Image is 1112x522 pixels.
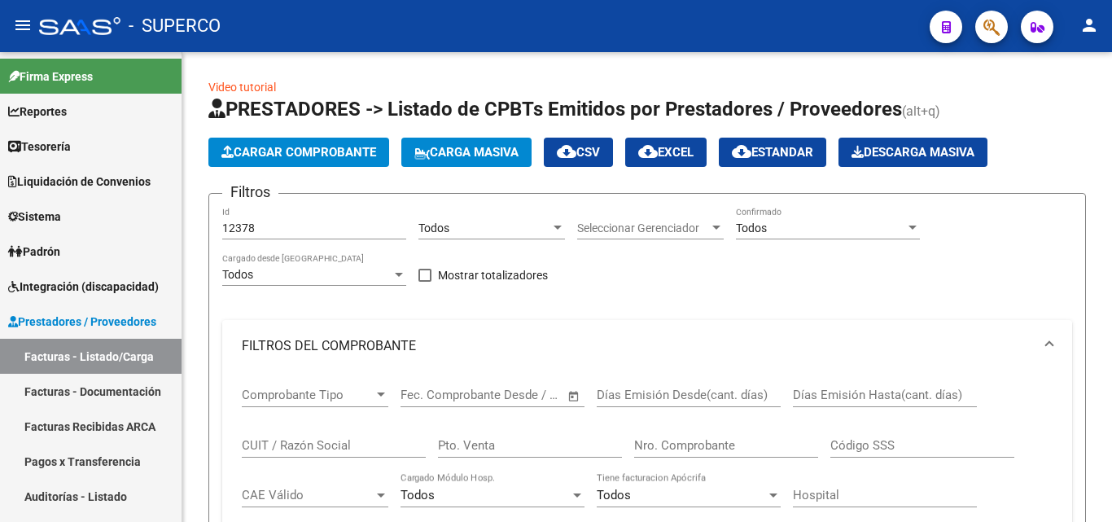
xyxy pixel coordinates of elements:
span: CAE Válido [242,488,374,502]
input: Start date [401,388,453,402]
span: Prestadores / Proveedores [8,313,156,331]
mat-icon: person [1079,15,1099,35]
button: Carga Masiva [401,138,532,167]
span: Todos [222,268,253,281]
app-download-masive: Descarga masiva de comprobantes (adjuntos) [838,138,987,167]
span: Firma Express [8,68,93,86]
span: CSV [557,145,600,160]
button: EXCEL [625,138,707,167]
span: EXCEL [638,145,694,160]
span: Integración (discapacidad) [8,278,159,296]
button: Estandar [719,138,826,167]
span: Sistema [8,208,61,226]
span: Seleccionar Gerenciador [577,222,709,235]
button: Descarga Masiva [838,138,987,167]
button: CSV [544,138,613,167]
span: Reportes [8,103,67,121]
mat-icon: cloud_download [557,142,576,161]
button: Cargar Comprobante [208,138,389,167]
span: Mostrar totalizadores [438,265,548,285]
a: Video tutorial [208,81,276,94]
mat-panel-title: FILTROS DEL COMPROBANTE [242,337,1033,355]
span: Descarga Masiva [852,145,974,160]
span: Todos [736,222,767,235]
button: Open calendar [565,387,584,406]
mat-icon: cloud_download [732,142,751,161]
h3: Filtros [222,181,278,204]
mat-icon: cloud_download [638,142,658,161]
span: Todos [597,488,631,502]
span: Tesorería [8,138,71,156]
span: Todos [401,488,435,502]
span: Carga Masiva [414,145,519,160]
span: Todos [418,222,449,235]
input: End date [468,388,547,402]
span: Estandar [732,145,813,160]
span: Comprobante Tipo [242,388,374,402]
span: (alt+q) [902,103,940,119]
span: - SUPERCO [129,8,221,44]
iframe: Intercom live chat [1057,467,1096,506]
mat-icon: menu [13,15,33,35]
mat-expansion-panel-header: FILTROS DEL COMPROBANTE [222,320,1072,372]
span: Liquidación de Convenios [8,173,151,191]
span: PRESTADORES -> Listado de CPBTs Emitidos por Prestadores / Proveedores [208,98,902,121]
span: Padrón [8,243,60,261]
span: Cargar Comprobante [221,145,376,160]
